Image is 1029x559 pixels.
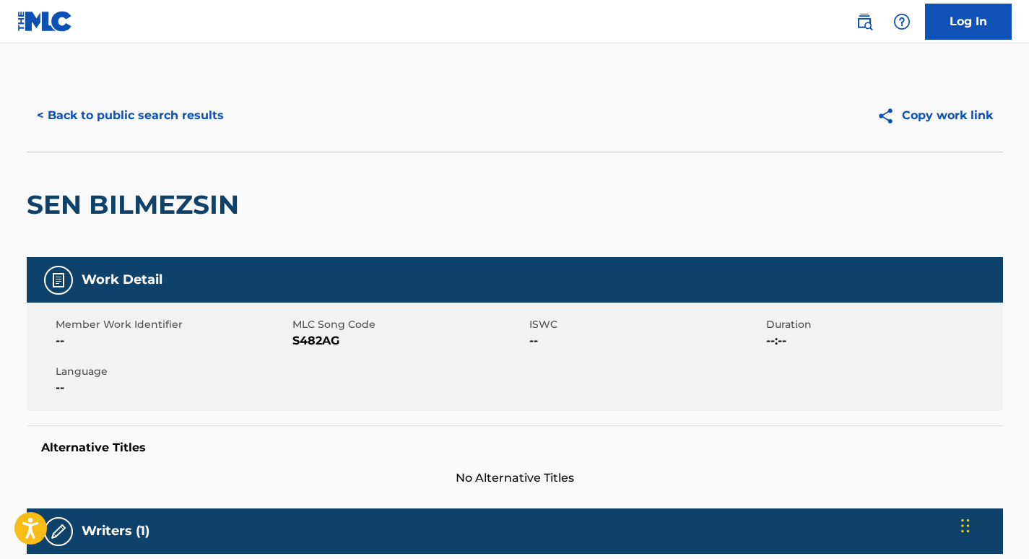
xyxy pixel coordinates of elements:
h2: SEN BILMEZSIN [27,188,246,221]
h5: Alternative Titles [41,441,989,455]
span: -- [56,332,289,350]
a: Public Search [850,7,879,36]
img: Copy work link [877,107,902,125]
img: search [856,13,873,30]
span: Duration [766,317,999,332]
img: MLC Logo [17,11,73,32]
h5: Work Detail [82,272,162,288]
img: Work Detail [50,272,67,289]
span: MLC Song Code [292,317,526,332]
span: No Alternative Titles [27,469,1003,487]
h5: Writers (1) [82,523,149,539]
div: Drag [961,504,970,547]
span: Language [56,364,289,379]
span: -- [529,332,763,350]
img: Writers [50,523,67,540]
span: --:-- [766,332,999,350]
a: Log In [925,4,1012,40]
img: help [893,13,911,30]
span: S482AG [292,332,526,350]
div: Help [887,7,916,36]
span: -- [56,379,289,396]
button: Copy work link [867,97,1003,134]
span: ISWC [529,317,763,332]
button: < Back to public search results [27,97,234,134]
span: Member Work Identifier [56,317,289,332]
iframe: Chat Widget [957,490,1029,559]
